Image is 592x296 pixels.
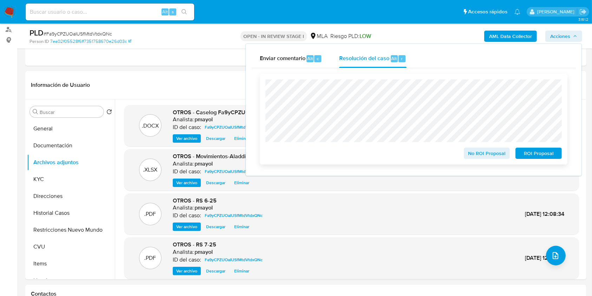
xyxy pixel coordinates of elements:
a: Fa9yCPZUOaIUSfMtdVtdxQNc [202,123,265,131]
p: .PDF [145,210,156,218]
button: Descargar [203,179,229,187]
span: [DATE] 12:08:34 [525,210,564,218]
button: Descargar [203,223,229,231]
span: Eliminar [234,223,249,230]
button: Historial Casos [27,205,115,221]
span: Riesgo PLD: [330,32,371,40]
p: .DOCX [142,122,159,130]
span: Descargar [206,179,225,186]
h6: pmayol [195,116,213,123]
p: .PDF [145,254,156,262]
a: 7ea02f05528f6ff7351758670e26d03c [50,38,131,45]
button: CVU [27,238,115,255]
span: c [317,55,319,62]
span: s [172,8,174,15]
b: PLD [29,27,44,38]
span: Eliminar [234,268,249,275]
span: OTROS - RS 6-25 [173,197,217,205]
h6: pmayol [195,249,213,256]
span: Fa9yCPZUOaIUSfMtdVtdxQNc [205,167,263,176]
button: Descargar [203,267,229,275]
span: OTROS - RS 7-25 [173,240,216,249]
button: Ver archivo [173,134,201,143]
button: Eliminar [231,179,253,187]
span: No ROI Proposal [469,148,505,158]
span: Ver archivo [176,268,197,275]
a: Notificaciones [514,9,520,15]
span: [DATE] 12:08:34 [525,254,564,262]
span: Descargar [206,268,225,275]
b: Person ID [29,38,49,45]
button: Eliminar [231,134,253,143]
button: Eliminar [231,267,253,275]
p: ID del caso: [173,168,201,175]
span: Fa9yCPZUOaIUSfMtdVtdxQNc [205,211,263,220]
button: Archivos adjuntos [27,154,115,171]
button: Descargar [203,134,229,143]
button: Volver al orden por defecto [106,109,112,117]
button: No ROI Proposal [464,148,510,159]
span: Alt [307,55,313,62]
span: Ver archivo [176,223,197,230]
button: Lista Interna [27,272,115,289]
a: Fa9yCPZUOaIUSfMtdVtdxQNc [202,256,265,264]
input: Buscar [40,109,101,115]
b: AML Data Collector [489,31,532,42]
button: upload-file [546,246,566,265]
span: Ver archivo [176,179,197,186]
span: Eliminar [234,135,249,142]
p: ID del caso: [173,212,201,219]
span: r [401,55,403,62]
button: Ver archivo [173,179,201,187]
p: Analista: [173,160,194,167]
button: KYC [27,171,115,188]
button: General [27,120,115,137]
p: OPEN - IN REVIEW STAGE I [241,31,307,41]
span: Accesos rápidos [468,8,507,15]
button: Eliminar [231,223,253,231]
span: Eliminar [234,179,249,186]
input: Buscar usuario o caso... [26,7,194,17]
span: Descargar [206,223,225,230]
button: Ver archivo [173,267,201,275]
p: Analista: [173,249,194,256]
button: Restricciones Nuevo Mundo [27,221,115,238]
span: Fa9yCPZUOaIUSfMtdVtdxQNc [205,123,263,131]
p: Analista: [173,204,194,211]
button: search-icon [177,7,191,17]
span: # Fa9yCPZUOaIUSfMtdVtdxQNc [44,30,112,37]
span: 3.161.2 [578,17,588,22]
button: AML Data Collector [484,31,537,42]
span: Resolución del caso [339,54,389,62]
span: ROI Proposal [520,148,557,158]
p: patricia.mayol@mercadolibre.com [537,8,577,15]
span: Fa9yCPZUOaIUSfMtdVtdxQNc [205,256,263,264]
span: OTROS - Movimientos-Aladdin- [PERSON_NAME] [173,152,296,160]
button: ROI Proposal [515,148,562,159]
button: Documentación [27,137,115,154]
a: Salir [579,8,587,15]
button: Ver archivo [173,223,201,231]
div: MLA [310,32,328,40]
span: Ver archivo [176,135,197,142]
h6: pmayol [195,204,213,211]
span: Alt [392,55,397,62]
span: LOW [360,32,371,40]
p: Analista: [173,116,194,123]
span: OTROS - Caselog Fa9yCPZUOaIUSfMtdVtdxQNc [173,108,296,116]
p: ID del caso: [173,256,201,263]
a: Fa9yCPZUOaIUSfMtdVtdxQNc [202,211,265,220]
a: Fa9yCPZUOaIUSfMtdVtdxQNc [202,167,265,176]
span: Acciones [550,31,570,42]
button: Acciones [545,31,582,42]
button: Direcciones [27,188,115,205]
span: Descargar [206,135,225,142]
button: Buscar [33,109,38,115]
h1: Información de Usuario [31,82,90,89]
p: ID del caso: [173,124,201,131]
p: .XLSX [143,166,158,174]
button: Items [27,255,115,272]
h6: pmayol [195,160,213,167]
span: Alt [162,8,168,15]
span: Enviar comentario [260,54,305,62]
